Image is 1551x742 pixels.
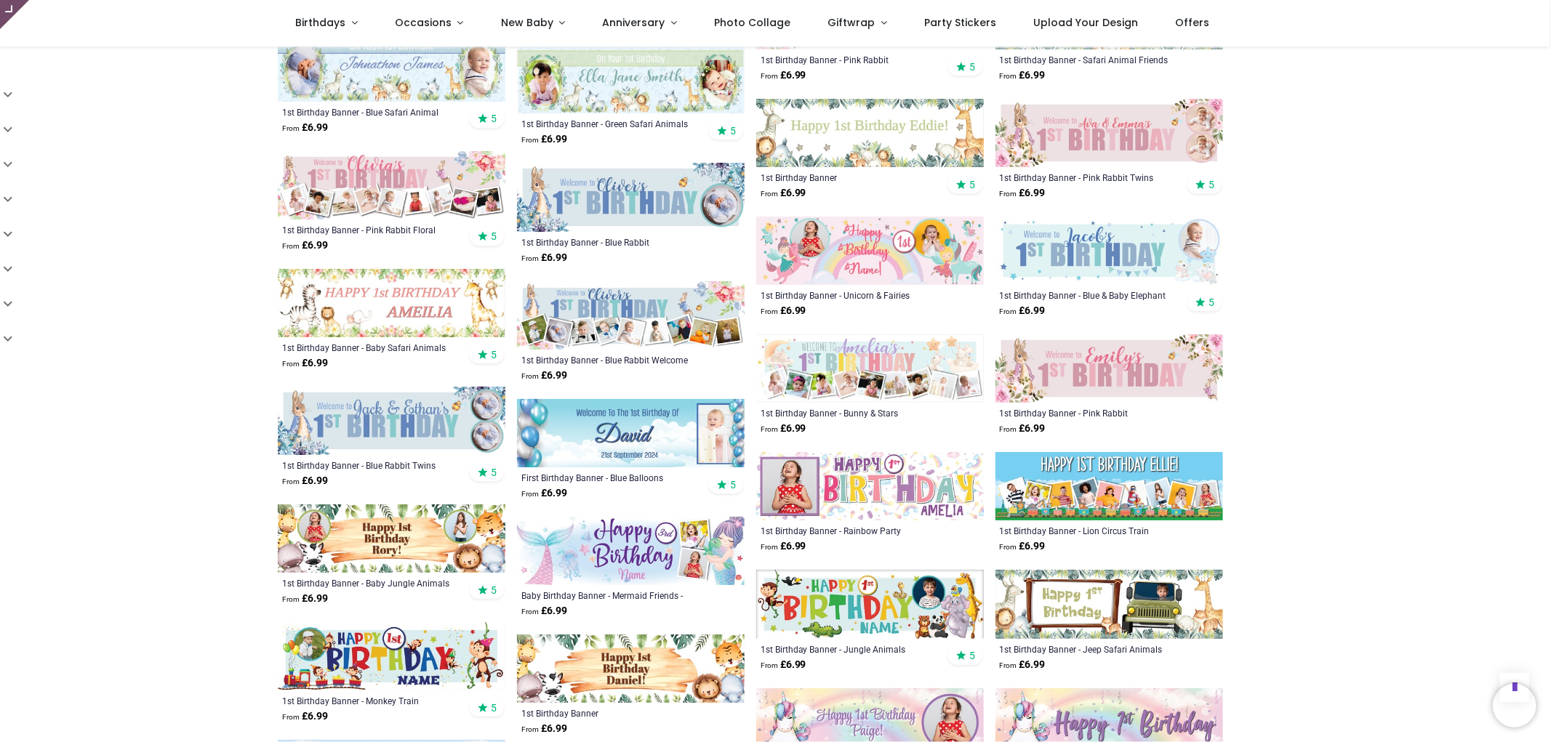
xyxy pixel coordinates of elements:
[730,478,736,491] span: 5
[282,477,300,485] span: From
[761,525,936,536] a: 1st Birthday Banner - Rainbow Party
[491,348,497,361] span: 5
[827,15,875,30] span: Giftwrap
[761,407,936,419] a: 1st Birthday Banner - Bunny & Stars
[491,112,497,125] span: 5
[1033,15,1138,30] span: Upload Your Design
[761,543,778,551] span: From
[1000,525,1175,536] a: 1st Birthday Banner - Lion Circus Train
[756,452,984,520] img: Personalised Happy 1st Birthday Banner - Rainbow Party - Custom Name & 1 Photo Upload
[282,342,457,353] a: 1st Birthday Banner - Baby Safari Animals
[282,459,457,471] div: 1st Birthday Banner - Blue Rabbit Twins
[278,504,505,573] img: Personalised Happy 1st Birthday Banner - Baby Jungle Animals - 2 Photo Upload
[995,334,1223,403] img: Personalised Happy 1st Birthday Banner - Pink Rabbit - Custom Name
[1000,539,1046,554] strong: £ 6.99
[1000,54,1175,65] div: 1st Birthday Banner - Safari Animal Friends
[491,466,497,479] span: 5
[517,163,745,231] img: Personalised Happy 1st Birthday Banner - Blue Rabbit - Custom Name & 1 Photo Upload
[521,486,567,501] strong: £ 6.99
[1493,684,1536,727] iframe: Brevo live chat
[282,595,300,603] span: From
[282,242,300,250] span: From
[521,368,567,383] strong: £ 6.99
[282,695,457,706] a: 1st Birthday Banner - Monkey Train
[521,236,697,248] div: 1st Birthday Banner - Blue Rabbit
[603,15,665,30] span: Anniversary
[756,570,984,638] img: Personalised Happy 1st Birthday Banner - Jungle Animals - Custom Name & 1 Photo Upload
[521,725,539,733] span: From
[924,15,996,30] span: Party Stickers
[521,372,539,380] span: From
[1000,172,1175,183] a: 1st Birthday Banner - Pink Rabbit Twins
[521,254,539,262] span: From
[282,474,328,488] strong: £ 6.99
[969,649,975,662] span: 5
[521,136,539,144] span: From
[1000,304,1046,318] strong: £ 6.99
[1176,15,1210,30] span: Offers
[1000,407,1175,419] a: 1st Birthday Banner - Pink Rabbit
[761,186,806,201] strong: £ 6.99
[517,634,745,703] img: Happy 1st Birthday Banner - Baby Jungle Animals
[761,307,778,315] span: From
[282,106,457,118] div: 1st Birthday Banner - Blue Safari Animal
[1000,307,1017,315] span: From
[761,289,936,301] a: 1st Birthday Banner - Unicorn & Fairies
[278,33,505,101] img: Personalised 1st Birthday Banner - Blue Safari Animal - Custom Name & 2 Photo Upload
[278,269,505,337] img: Personalised Happy 1st Birthday Banner - Baby Safari Animals - Custom Name
[521,472,697,483] a: First Birthday Banner - Blue Balloons
[278,622,505,690] img: Personalised Happy 1st Birthday Banner - Monkey Train - Custom Name & 1 Photo Upload
[521,132,567,147] strong: £ 6.99
[521,251,567,265] strong: £ 6.99
[282,577,457,589] a: 1st Birthday Banner - Baby Jungle Animals
[517,281,745,350] img: Personalised Happy 1st Birthday Banner - Blue Rabbit Welcome - Custom Name & 9 Photo Upload
[761,54,936,65] a: 1st Birthday Banner - Pink Rabbit
[521,490,539,498] span: From
[756,217,984,285] img: Personalised Happy 1st Birthday Banner - Unicorn & Fairies - 2 Photo Upload
[1000,289,1175,301] a: 1st Birthday Banner - Blue & Baby Elephant
[1000,72,1017,80] span: From
[282,121,328,135] strong: £ 6.99
[1000,643,1175,655] a: 1st Birthday Banner - Jeep Safari Animals
[282,238,328,253] strong: £ 6.99
[395,15,452,30] span: Occasions
[278,151,505,219] img: Personalised Happy 1st Birthday Banner - Pink Rabbit Floral Welcome - Custom Name & 9 Photo
[761,425,778,433] span: From
[491,230,497,243] span: 5
[282,592,328,606] strong: £ 6.99
[1000,543,1017,551] span: From
[761,658,806,672] strong: £ 6.99
[761,661,778,669] span: From
[761,422,806,436] strong: £ 6.99
[1000,68,1046,83] strong: £ 6.99
[521,722,567,736] strong: £ 6.99
[491,584,497,597] span: 5
[761,643,936,655] div: 1st Birthday Banner - Jungle Animals
[521,354,697,366] a: 1st Birthday Banner - Blue Rabbit Welcome
[761,68,806,83] strong: £ 6.99
[521,589,697,601] a: Baby Birthday Banner - Mermaid Friends - Custom Name & 2 Photos
[278,387,505,455] img: Personalised 1st Birthday Banner - Blue Rabbit Twins - Custom Name & 2 Photo Upload
[491,701,497,714] span: 5
[282,713,300,721] span: From
[501,15,553,30] span: New Baby
[761,172,936,183] a: 1st Birthday Banner
[517,399,745,467] img: Personalised First Birthday Banner - Blue Balloons - Custom Name Date & 1 Photo Upload
[1000,190,1017,198] span: From
[1000,422,1046,436] strong: £ 6.99
[761,304,806,318] strong: £ 6.99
